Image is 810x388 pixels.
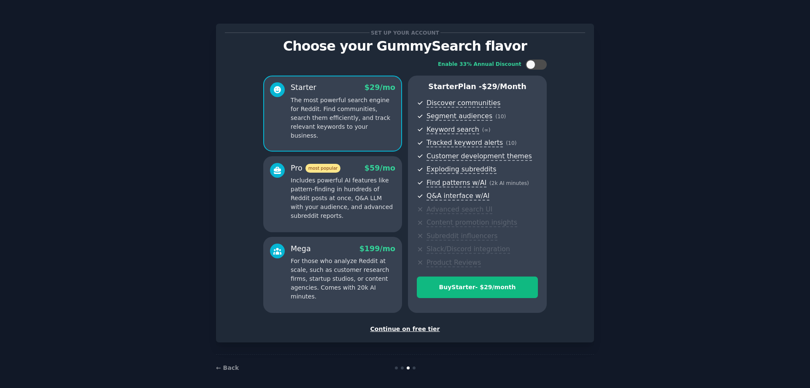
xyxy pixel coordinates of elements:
span: ( 10 ) [506,140,516,146]
span: ( 2k AI minutes ) [489,180,529,186]
span: Set up your account [370,28,441,37]
span: $ 59 /mo [364,164,395,172]
span: Content promotion insights [427,218,517,227]
p: Starter Plan - [417,81,538,92]
p: The most powerful search engine for Reddit. Find communities, search them efficiently, and track ... [291,96,395,140]
p: Choose your GummySearch flavor [225,39,585,54]
div: Buy Starter - $ 29 /month [417,283,537,292]
button: BuyStarter- $29/month [417,277,538,298]
div: Continue on free tier [225,325,585,334]
span: Exploding subreddits [427,165,496,174]
span: ( 10 ) [495,114,506,119]
a: ← Back [216,364,239,371]
p: For those who analyze Reddit at scale, such as customer research firms, startup studios, or conte... [291,257,395,301]
p: Includes powerful AI features like pattern-finding in hundreds of Reddit posts at once, Q&A LLM w... [291,176,395,220]
span: Segment audiences [427,112,492,121]
div: Starter [291,82,316,93]
span: Keyword search [427,125,479,134]
span: Q&A interface w/AI [427,192,489,201]
span: Discover communities [427,99,500,108]
span: Customer development themes [427,152,532,161]
div: Pro [291,163,340,174]
div: Mega [291,244,311,254]
span: most popular [305,164,341,173]
span: $ 199 /mo [359,244,395,253]
span: Subreddit influencers [427,232,497,241]
span: Tracked keyword alerts [427,138,503,147]
span: Product Reviews [427,258,481,267]
span: ( ∞ ) [482,127,491,133]
span: $ 29 /mo [364,83,395,92]
span: $ 29 /month [482,82,526,91]
span: Find patterns w/AI [427,179,486,187]
div: Enable 33% Annual Discount [438,61,521,68]
span: Advanced search UI [427,205,492,214]
span: Slack/Discord integration [427,245,510,254]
